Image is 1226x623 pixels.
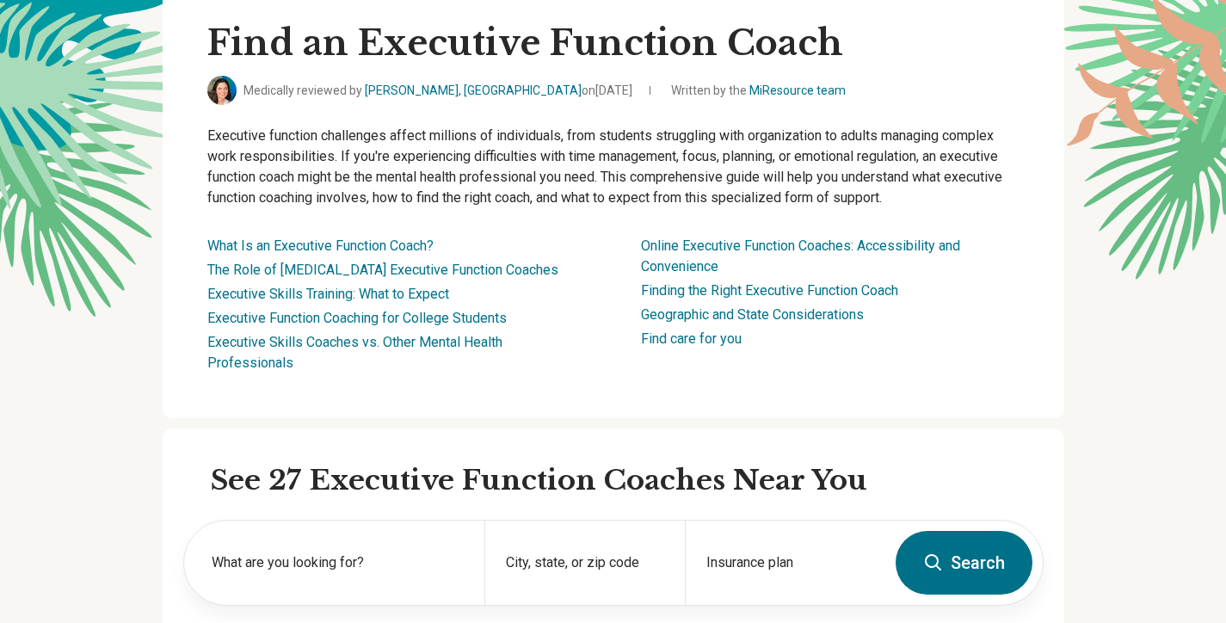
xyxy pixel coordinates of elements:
a: Finding the Right Executive Function Coach [641,282,898,299]
a: Executive Function Coaching for College Students [207,310,507,326]
a: MiResource team [749,83,846,97]
span: Medically reviewed by [243,82,632,100]
h1: Find an Executive Function Coach [207,21,1020,65]
button: Search [896,531,1032,595]
h2: See 27 Executive Function Coaches Near You [211,463,1044,499]
a: Executive Skills Coaches vs. Other Mental Health Professionals [207,334,502,371]
a: The Role of [MEDICAL_DATA] Executive Function Coaches [207,262,558,278]
a: Find care for you [641,330,742,347]
span: Written by the [671,82,846,100]
span: on [DATE] [582,83,632,97]
label: What are you looking for? [212,552,464,573]
a: Executive Skills Training: What to Expect [207,286,449,302]
a: [PERSON_NAME], [GEOGRAPHIC_DATA] [365,83,582,97]
a: Geographic and State Considerations [641,306,864,323]
a: Online Executive Function Coaches: Accessibility and Convenience [641,237,960,274]
a: What Is an Executive Function Coach? [207,237,434,254]
p: Executive function challenges affect millions of individuals, from students struggling with organ... [207,126,1020,208]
